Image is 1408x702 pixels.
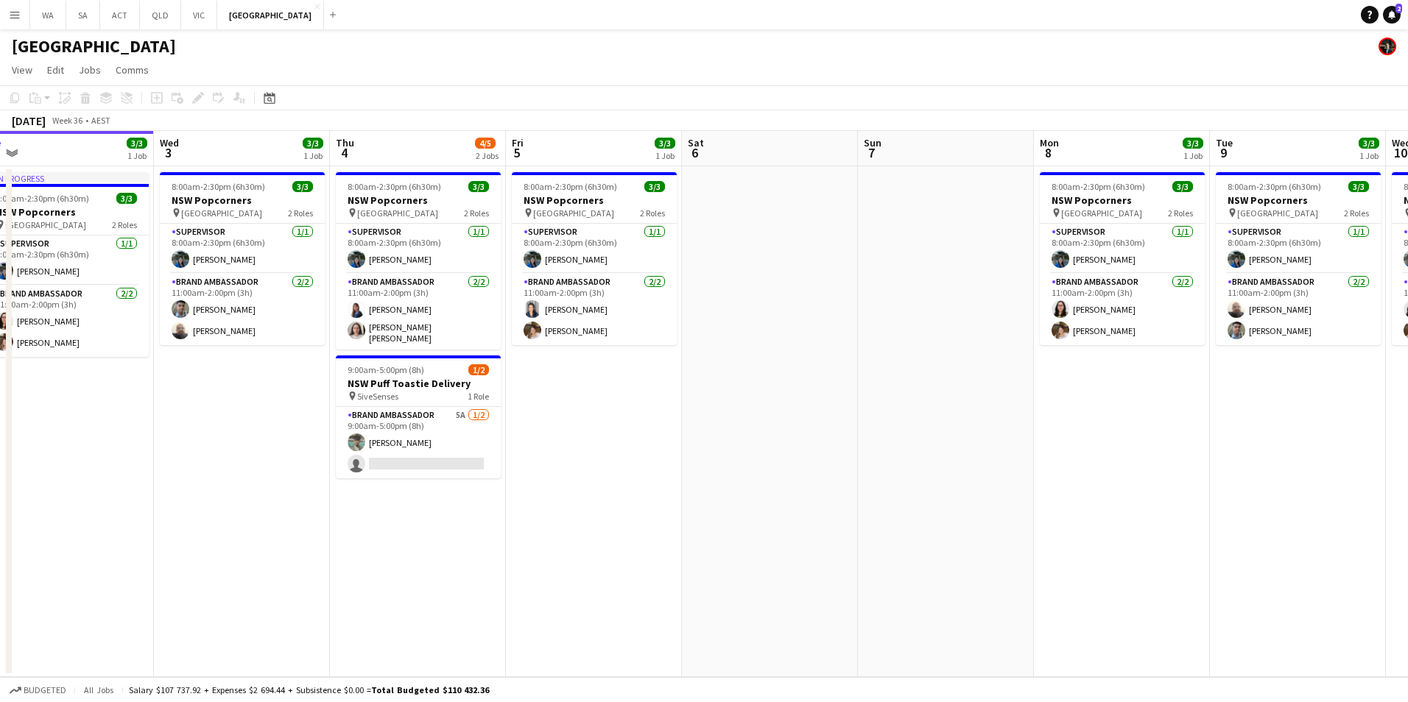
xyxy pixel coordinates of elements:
[7,682,68,698] button: Budgeted
[6,60,38,79] a: View
[181,1,217,29] button: VIC
[12,35,176,57] h1: [GEOGRAPHIC_DATA]
[110,60,155,79] a: Comms
[217,1,324,29] button: [GEOGRAPHIC_DATA]
[1383,6,1401,24] a: 2
[30,1,66,29] button: WA
[12,63,32,77] span: View
[47,63,64,77] span: Edit
[12,113,46,128] div: [DATE]
[116,63,149,77] span: Comms
[140,1,181,29] button: QLD
[41,60,70,79] a: Edit
[371,684,489,695] span: Total Budgeted $110 432.36
[129,684,489,695] div: Salary $107 737.92 + Expenses $2 694.44 + Subsistence $0.00 =
[81,684,116,695] span: All jobs
[66,1,100,29] button: SA
[1379,38,1396,55] app-user-avatar: Mauricio Torres Barquet
[79,63,101,77] span: Jobs
[100,1,140,29] button: ACT
[73,60,107,79] a: Jobs
[91,115,110,126] div: AEST
[1395,4,1402,13] span: 2
[24,685,66,695] span: Budgeted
